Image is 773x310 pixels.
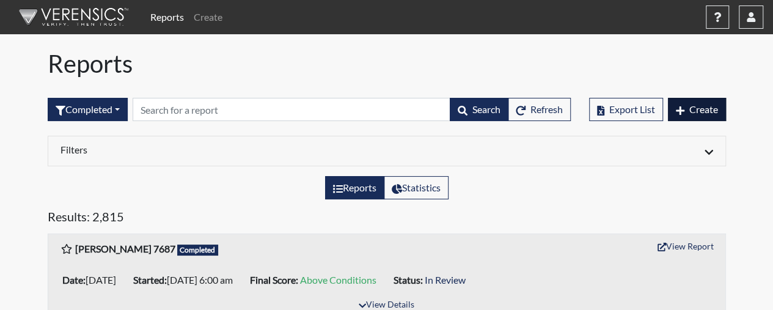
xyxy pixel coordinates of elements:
h1: Reports [48,49,726,78]
h5: Results: 2,815 [48,209,726,229]
button: Create [668,98,726,121]
span: Search [472,103,500,115]
h6: Filters [60,144,378,155]
div: Filter by interview status [48,98,128,121]
a: Reports [145,5,189,29]
span: Create [689,103,718,115]
div: Click to expand/collapse filters [51,144,722,158]
b: Final Score: [250,274,298,286]
li: [DATE] 6:00 am [128,270,245,290]
button: View Report [652,237,719,256]
b: [PERSON_NAME] 7687 [75,243,175,254]
label: View the list of reports [325,176,384,199]
button: Completed [48,98,128,121]
b: Status: [394,274,423,286]
span: In Review [425,274,466,286]
input: Search by Registration ID, Interview Number, or Investigation Name. [133,98,450,121]
b: Date: [62,274,86,286]
label: View statistics about completed interviews [384,176,449,199]
a: Create [189,5,227,29]
b: Started: [133,274,167,286]
button: Refresh [508,98,571,121]
button: Export List [589,98,663,121]
span: Refresh [530,103,563,115]
span: Completed [177,245,219,256]
span: Above Conditions [300,274,376,286]
li: [DATE] [57,270,128,290]
span: Export List [609,103,655,115]
button: Search [450,98,508,121]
